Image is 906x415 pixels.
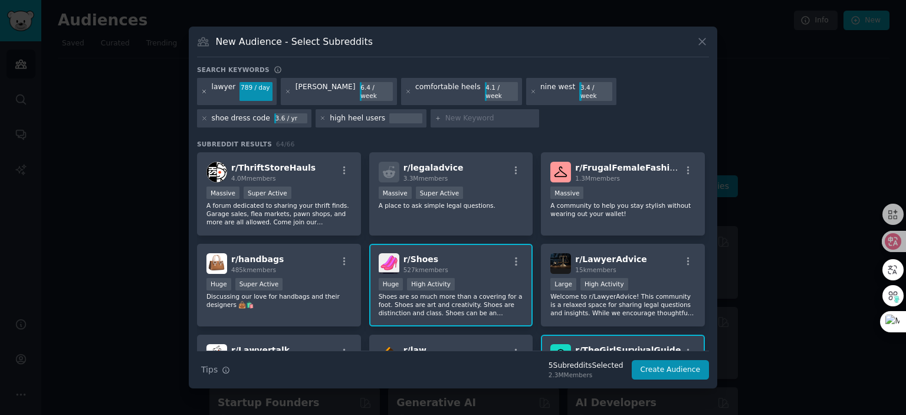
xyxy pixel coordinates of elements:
p: Discussing our love for handbags and their designers 👜🛍 [206,292,352,309]
div: 5 Subreddit s Selected [549,361,623,371]
div: 2.3M Members [549,371,623,379]
div: Massive [206,187,239,199]
div: High Activity [580,278,628,290]
div: Huge [379,278,403,290]
div: Super Active [416,187,464,199]
span: 15k members [575,266,616,273]
div: Huge [206,278,231,290]
span: r/ handbags [231,254,284,264]
div: 6.4 / week [360,82,393,101]
div: nine west [540,82,575,101]
img: law [379,344,399,365]
span: 3.3M members [403,175,448,182]
div: 4.1 / week [485,82,518,101]
img: FrugalFemaleFashion [550,162,571,182]
p: A place to ask simple legal questions. [379,201,524,210]
div: comfortable heels [415,82,481,101]
div: Massive [550,187,583,199]
div: Super Active [235,278,283,290]
img: ThriftStoreHauls [206,162,227,182]
h3: New Audience - Select Subreddits [216,35,373,48]
span: 1.3M members [575,175,620,182]
button: Create Audience [632,360,710,380]
h3: Search keywords [197,66,270,74]
span: 527k members [403,266,448,273]
div: lawyer [212,82,236,101]
p: A forum dedicated to sharing your thrift finds. Garage sales, flea markets, pawn shops, and more ... [206,201,352,226]
img: TheGirlSurvivalGuide [550,344,571,365]
span: r/ TheGirlSurvivalGuide [575,345,681,355]
span: Subreddit Results [197,140,272,148]
div: Massive [379,187,412,199]
div: 3.6 / yr [274,113,307,124]
span: r/ Lawyertalk [231,345,290,355]
span: 485k members [231,266,276,273]
p: A community to help you stay stylish without wearing out your wallet! [550,201,695,218]
div: Large [550,278,576,290]
span: 64 / 66 [276,140,295,148]
div: [PERSON_NAME] [296,82,356,101]
span: r/ ThriftStoreHauls [231,163,316,172]
div: High Activity [407,278,455,290]
span: r/ LawyerAdvice [575,254,646,264]
div: 789 / day [239,82,273,93]
div: 3.4 / week [579,82,612,101]
span: r/ law [403,345,426,355]
span: Tips [201,364,218,376]
div: high heel users [330,113,385,124]
div: shoe dress code [212,113,270,124]
span: r/ legaladvice [403,163,464,172]
button: Tips [197,360,234,380]
span: r/ Shoes [403,254,439,264]
input: New Keyword [445,113,535,124]
p: Shoes are so much more than a covering for a foot. Shoes are art and creativity. Shoes are distin... [379,292,524,317]
div: Super Active [244,187,291,199]
span: r/ FrugalFemaleFashion [575,163,681,172]
p: Welcome to r/LawyerAdvice! This community is a relaxed space for sharing legal questions and insi... [550,292,695,317]
span: 4.0M members [231,175,276,182]
img: LawyerAdvice [550,253,571,274]
img: Shoes [379,253,399,274]
img: Lawyertalk [206,344,227,365]
img: handbags [206,253,227,274]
